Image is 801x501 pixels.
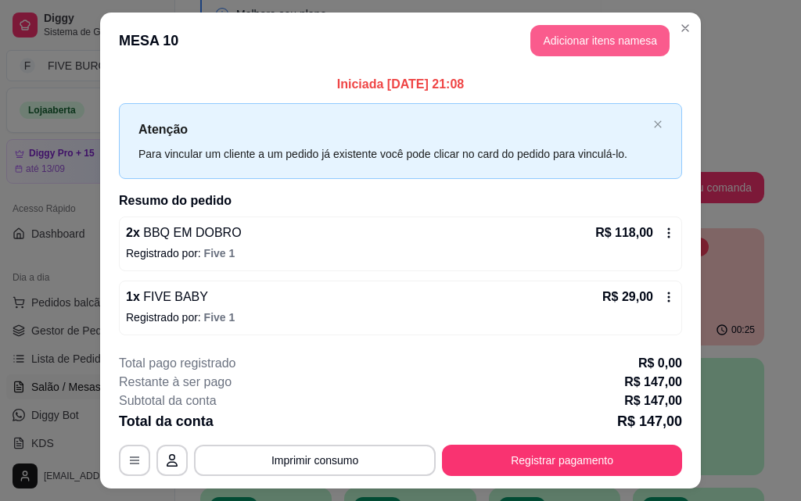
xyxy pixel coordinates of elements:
[624,373,682,392] p: R$ 147,00
[442,445,682,476] button: Registrar pagamento
[653,120,663,130] button: close
[119,354,235,373] p: Total pago registrado
[100,13,701,69] header: MESA 10
[530,25,670,56] button: Adicionar itens namesa
[119,392,217,410] p: Subtotal da conta
[595,224,653,242] p: R$ 118,00
[602,288,653,306] p: R$ 29,00
[194,445,436,476] button: Imprimir consumo
[653,120,663,129] span: close
[119,410,214,432] p: Total da conta
[126,224,242,242] p: 2 x
[204,247,235,259] span: Five 1
[673,16,698,41] button: Close
[138,145,647,163] div: Para vincular um cliente a um pedido já existente você pode clicar no card do pedido para vinculá...
[126,288,208,306] p: 1 x
[119,373,232,392] p: Restante à ser pago
[126,245,675,261] p: Registrado por:
[204,311,235,324] span: Five 1
[119,75,682,94] p: Iniciada [DATE] 21:08
[638,354,682,373] p: R$ 0,00
[617,410,682,432] p: R$ 147,00
[624,392,682,410] p: R$ 147,00
[140,226,242,239] span: BBQ EM DOBRO
[138,120,647,139] p: Atenção
[119,191,682,210] h2: Resumo do pedido
[140,290,208,303] span: FIVE BABY
[126,310,675,325] p: Registrado por:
